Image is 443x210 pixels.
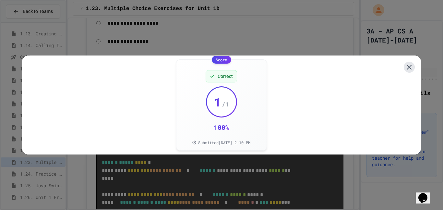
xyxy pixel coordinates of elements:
div: Score [212,56,231,64]
div: 100 % [214,123,229,132]
span: 1 [214,95,221,108]
span: Submitted [DATE] 2:10 PM [198,140,250,145]
span: Correct [218,73,233,80]
iframe: chat widget [416,184,437,204]
span: / 1 [222,100,229,109]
